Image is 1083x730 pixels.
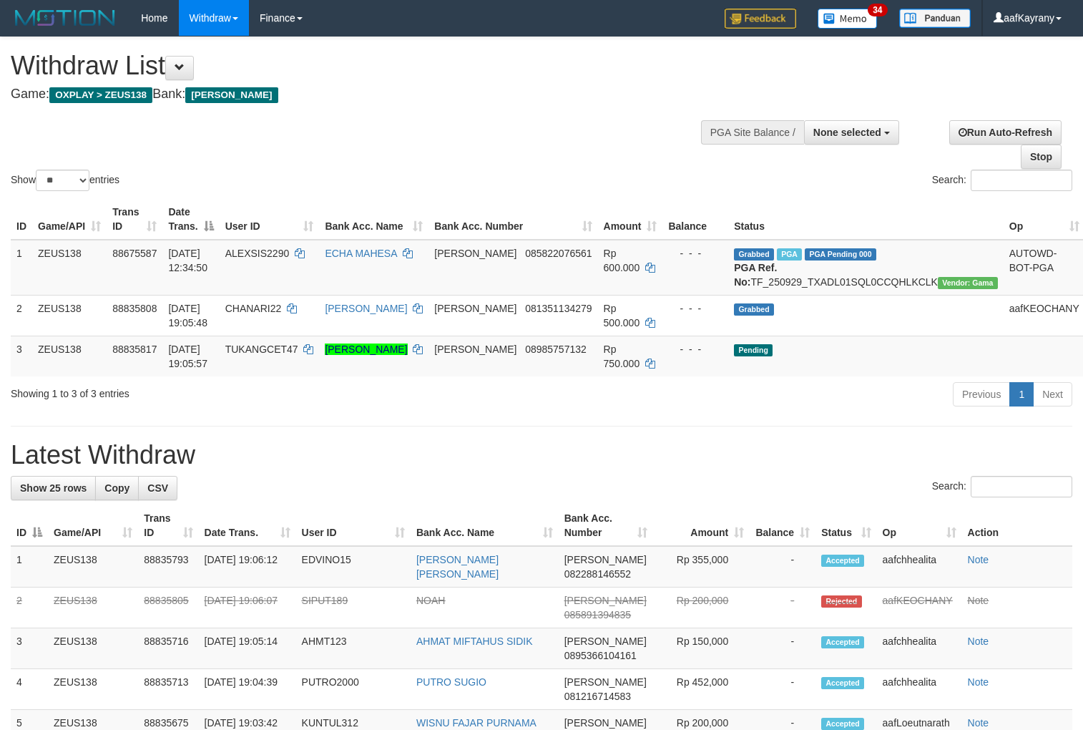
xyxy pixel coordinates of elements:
a: Note [968,636,989,647]
th: Amount: activate to sort column ascending [653,505,750,546]
td: aafchhealita [877,669,962,710]
span: Copy 082288146552 to clipboard [564,568,631,580]
span: [DATE] 19:05:57 [168,344,207,369]
th: Date Trans.: activate to sort column descending [162,199,219,240]
a: Show 25 rows [11,476,96,500]
span: [PERSON_NAME] [564,554,647,565]
span: Copy 085822076561 to clipboard [525,248,592,259]
td: ZEUS138 [32,240,107,296]
td: 2 [11,588,48,628]
img: MOTION_logo.png [11,7,119,29]
div: - - - [668,246,722,261]
th: Op: activate to sort column ascending [877,505,962,546]
span: CSV [147,482,168,494]
a: CSV [138,476,177,500]
td: 88835805 [138,588,198,628]
a: Note [968,595,989,606]
select: Showentries [36,170,89,191]
td: ZEUS138 [32,336,107,376]
th: Balance [662,199,728,240]
td: 88835716 [138,628,198,669]
th: Action [962,505,1072,546]
a: [PERSON_NAME] [PERSON_NAME] [416,554,499,580]
td: Rp 355,000 [653,546,750,588]
span: [DATE] 12:34:50 [168,248,207,273]
span: Rp 600.000 [604,248,640,273]
span: Rp 500.000 [604,303,640,328]
b: PGA Ref. No: [734,262,777,288]
span: Rejected [821,595,861,608]
div: PGA Site Balance / [701,120,804,145]
th: Status [728,199,1004,240]
td: - [750,546,815,588]
td: [DATE] 19:04:39 [199,669,296,710]
span: None selected [813,127,881,138]
span: 34 [868,4,887,16]
input: Search: [971,476,1072,497]
span: Marked by aafpengsreynich [777,248,802,261]
td: 3 [11,628,48,669]
a: Previous [953,382,1010,407]
td: AHMT123 [296,628,411,669]
span: Copy [104,482,129,494]
span: Vendor URL: https://trx31.1velocity.biz [938,277,998,289]
td: EDVINO15 [296,546,411,588]
h4: Game: Bank: [11,87,707,102]
span: [DATE] 19:05:48 [168,303,207,328]
span: [PERSON_NAME] [564,676,647,688]
a: WISNU FAJAR PURNAMA [416,717,536,729]
a: 1 [1009,382,1034,407]
span: Accepted [821,555,864,567]
th: User ID: activate to sort column ascending [296,505,411,546]
th: Status: activate to sort column ascending [815,505,876,546]
span: [PERSON_NAME] [185,87,278,103]
td: 88835713 [138,669,198,710]
td: ZEUS138 [48,669,138,710]
a: [PERSON_NAME] [325,303,407,314]
span: [PERSON_NAME] [434,248,516,259]
span: Grabbed [734,248,774,261]
td: 1 [11,240,32,296]
th: Trans ID: activate to sort column ascending [107,199,162,240]
label: Search: [932,170,1072,191]
span: OXPLAY > ZEUS138 [49,87,152,103]
label: Search: [932,476,1072,497]
span: 88675587 [112,248,157,259]
a: Note [968,554,989,565]
div: - - - [668,301,722,316]
td: aafchhealita [877,546,962,588]
img: Feedback.jpg [725,9,796,29]
td: ZEUS138 [48,588,138,628]
div: - - - [668,342,722,356]
th: Trans ID: activate to sort column ascending [138,505,198,546]
th: ID [11,199,32,240]
td: [DATE] 19:06:12 [199,546,296,588]
span: Accepted [821,636,864,648]
a: Note [968,717,989,729]
span: [PERSON_NAME] [564,717,647,729]
a: [PERSON_NAME] [325,344,407,355]
td: ZEUS138 [48,628,138,669]
td: 2 [11,295,32,336]
td: 4 [11,669,48,710]
td: - [750,588,815,628]
span: [PERSON_NAME] [434,303,516,314]
th: User ID: activate to sort column ascending [220,199,320,240]
span: ALEXSIS2290 [225,248,290,259]
span: Pending [734,344,773,356]
h1: Withdraw List [11,52,707,80]
a: Next [1033,382,1072,407]
td: PUTRO2000 [296,669,411,710]
input: Search: [971,170,1072,191]
th: Date Trans.: activate to sort column ascending [199,505,296,546]
a: PUTRO SUGIO [416,676,486,688]
th: Bank Acc. Name: activate to sort column ascending [411,505,559,546]
span: [PERSON_NAME] [434,344,516,355]
span: Accepted [821,718,864,730]
label: Show entries [11,170,119,191]
img: panduan.png [899,9,971,28]
span: Rp 750.000 [604,344,640,369]
td: - [750,669,815,710]
td: Rp 452,000 [653,669,750,710]
th: Amount: activate to sort column ascending [598,199,663,240]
